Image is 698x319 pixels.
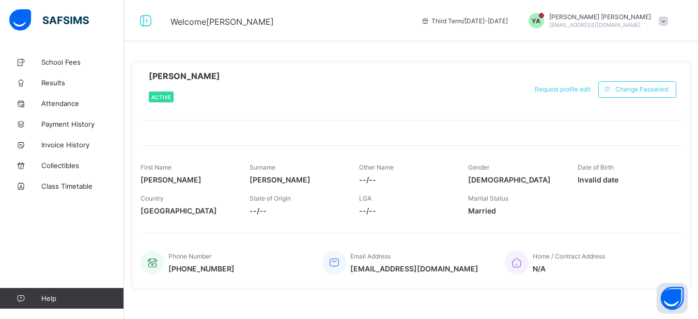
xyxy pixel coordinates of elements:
[149,71,220,81] span: [PERSON_NAME]
[532,17,540,25] span: YA
[41,161,124,170] span: Collectibles
[359,206,453,215] span: --/--
[535,85,591,93] span: Request profile edit
[468,175,562,184] span: [DEMOGRAPHIC_DATA]
[250,194,291,202] span: State of Origin
[549,22,641,28] span: [EMAIL_ADDRESS][DOMAIN_NAME]
[578,175,671,184] span: Invalid date
[533,264,605,273] span: N/A
[549,13,651,21] span: [PERSON_NAME] [PERSON_NAME]
[41,182,124,190] span: Class Timetable
[41,141,124,149] span: Invoice History
[518,13,673,28] div: Yahaya AliUmar
[468,206,562,215] span: Married
[170,17,274,27] span: Welcome [PERSON_NAME]
[141,163,172,171] span: First Name
[141,175,234,184] span: [PERSON_NAME]
[41,294,123,302] span: Help
[350,264,478,273] span: [EMAIL_ADDRESS][DOMAIN_NAME]
[41,99,124,108] span: Attendance
[350,252,391,260] span: Email Address
[468,163,489,171] span: Gender
[151,94,171,100] span: Active
[359,163,394,171] span: Other Name
[250,206,343,215] span: --/--
[533,252,605,260] span: Home / Contract Address
[9,9,89,31] img: safsims
[250,163,275,171] span: Surname
[468,194,508,202] span: Marital Status
[657,283,688,314] button: Open asap
[578,163,614,171] span: Date of Birth
[168,264,235,273] span: [PHONE_NUMBER]
[141,206,234,215] span: [GEOGRAPHIC_DATA]
[141,194,164,202] span: Country
[421,17,508,25] span: session/term information
[41,58,124,66] span: School Fees
[168,252,211,260] span: Phone Number
[250,175,343,184] span: [PERSON_NAME]
[41,79,124,87] span: Results
[41,120,124,128] span: Payment History
[359,175,453,184] span: --/--
[615,85,668,93] span: Change Password
[359,194,371,202] span: LGA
